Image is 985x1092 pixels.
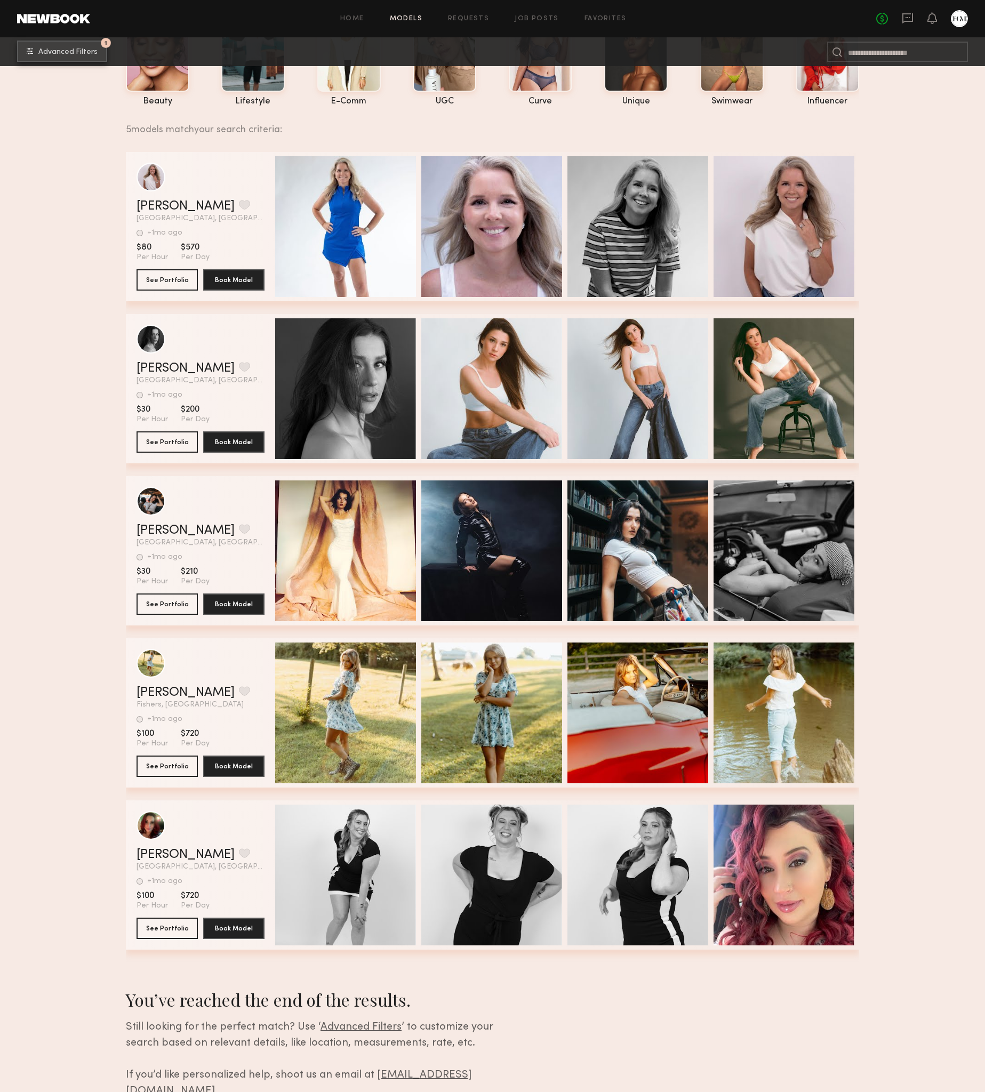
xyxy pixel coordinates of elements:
[203,431,265,453] button: Book Model
[137,890,168,901] span: $100
[390,15,422,22] a: Models
[181,404,210,415] span: $200
[515,15,559,22] a: Job Posts
[137,848,235,861] a: [PERSON_NAME]
[181,728,210,739] span: $720
[137,863,265,871] span: [GEOGRAPHIC_DATA], [GEOGRAPHIC_DATA]
[147,716,182,723] div: +1mo ago
[137,539,265,547] span: [GEOGRAPHIC_DATA], [GEOGRAPHIC_DATA]
[137,200,235,213] a: [PERSON_NAME]
[137,431,198,453] button: See Portfolio
[584,15,627,22] a: Favorites
[321,1022,402,1032] span: Advanced Filters
[147,878,182,885] div: +1mo ago
[126,988,527,1011] div: You’ve reached the end of the results.
[137,701,265,709] span: Fishers, [GEOGRAPHIC_DATA]
[203,269,265,291] button: Book Model
[38,49,98,56] span: Advanced Filters
[137,404,168,415] span: $30
[126,152,859,962] div: grid
[181,566,210,577] span: $210
[137,918,198,939] button: See Portfolio
[413,97,476,106] div: UGC
[137,728,168,739] span: $100
[203,756,265,777] button: Book Model
[137,577,168,587] span: Per Hour
[700,97,764,106] div: swimwear
[796,97,859,106] div: influencer
[448,15,489,22] a: Requests
[221,97,285,106] div: lifestyle
[137,253,168,262] span: Per Hour
[137,242,168,253] span: $80
[147,229,182,237] div: +1mo ago
[147,391,182,399] div: +1mo ago
[181,890,210,901] span: $720
[137,269,198,291] button: See Portfolio
[181,242,210,253] span: $570
[137,756,198,777] button: See Portfolio
[137,593,198,615] button: See Portfolio
[137,362,235,375] a: [PERSON_NAME]
[17,41,107,62] button: 1Advanced Filters
[203,918,265,939] button: Book Model
[340,15,364,22] a: Home
[317,97,381,106] div: e-comm
[137,686,235,699] a: [PERSON_NAME]
[137,524,235,537] a: [PERSON_NAME]
[203,593,265,615] button: Book Model
[181,577,210,587] span: Per Day
[137,415,168,424] span: Per Hour
[126,97,189,106] div: beauty
[181,253,210,262] span: Per Day
[105,41,107,45] span: 1
[181,739,210,749] span: Per Day
[509,97,572,106] div: curve
[181,901,210,911] span: Per Day
[181,415,210,424] span: Per Day
[137,215,265,222] span: [GEOGRAPHIC_DATA], [GEOGRAPHIC_DATA]
[604,97,668,106] div: unique
[137,566,168,577] span: $30
[147,553,182,561] div: +1mo ago
[137,377,265,384] span: [GEOGRAPHIC_DATA], [GEOGRAPHIC_DATA]
[137,739,168,749] span: Per Hour
[126,113,851,135] div: 5 models match your search criteria:
[137,901,168,911] span: Per Hour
